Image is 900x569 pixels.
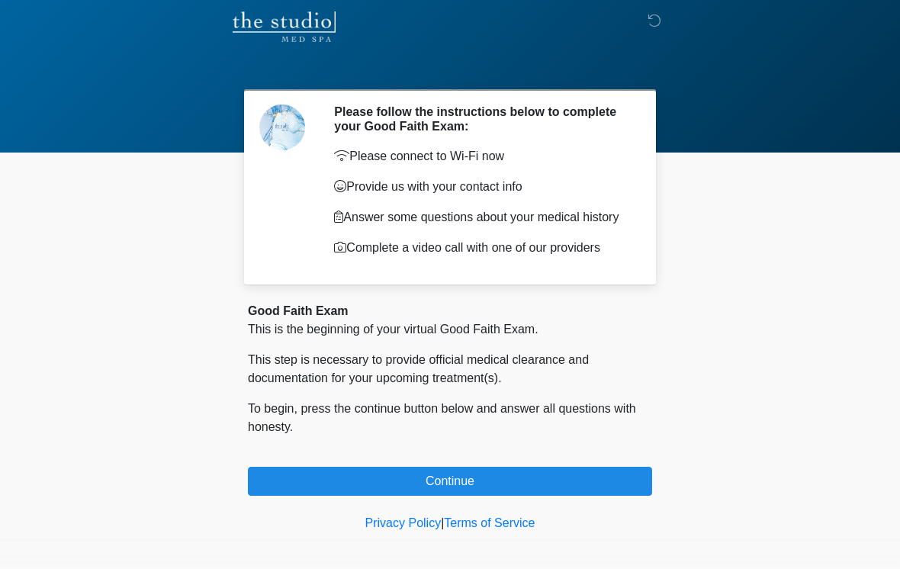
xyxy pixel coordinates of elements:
h2: Please follow the instructions below to complete your Good Faith Exam: [334,104,629,133]
a: | [441,516,444,529]
a: Privacy Policy [365,516,442,529]
p: This step is necessary to provide official medical clearance and documentation for your upcoming ... [248,351,652,387]
a: Terms of Service [444,516,535,529]
p: To begin, press the continue button below and answer all questions with honesty. [248,400,652,436]
button: Continue [248,467,652,496]
p: Provide us with your contact info [334,178,629,196]
p: Please connect to Wi-Fi now [334,147,629,166]
p: Answer some questions about your medical history [334,208,629,227]
p: This is the beginning of your virtual Good Faith Exam. [248,320,652,339]
div: Good Faith Exam [248,302,652,320]
img: The Studio Med Spa Logo [233,11,336,42]
h1: ‎ ‎ [236,55,664,83]
p: Complete a video call with one of our providers [334,239,629,257]
img: Agent Avatar [259,104,305,150]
